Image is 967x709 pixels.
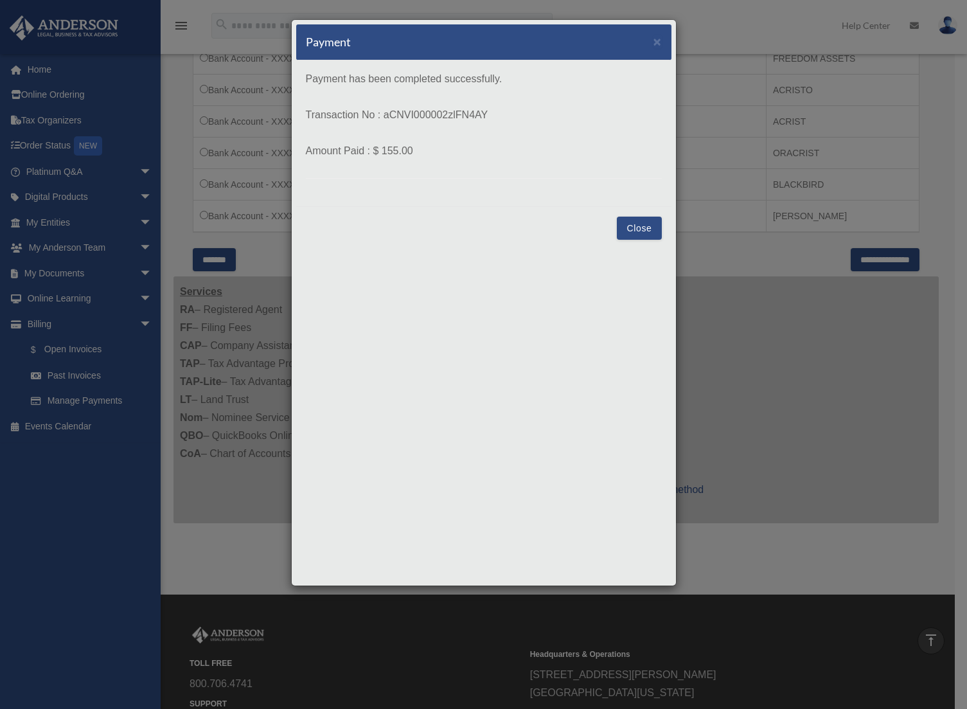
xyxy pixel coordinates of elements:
[306,142,662,160] p: Amount Paid : $ 155.00
[306,70,662,88] p: Payment has been completed successfully.
[617,217,661,240] button: Close
[306,106,662,124] p: Transaction No : aCNVI000002zlFN4AY
[653,35,662,48] button: Close
[653,34,662,49] span: ×
[306,34,351,50] h5: Payment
